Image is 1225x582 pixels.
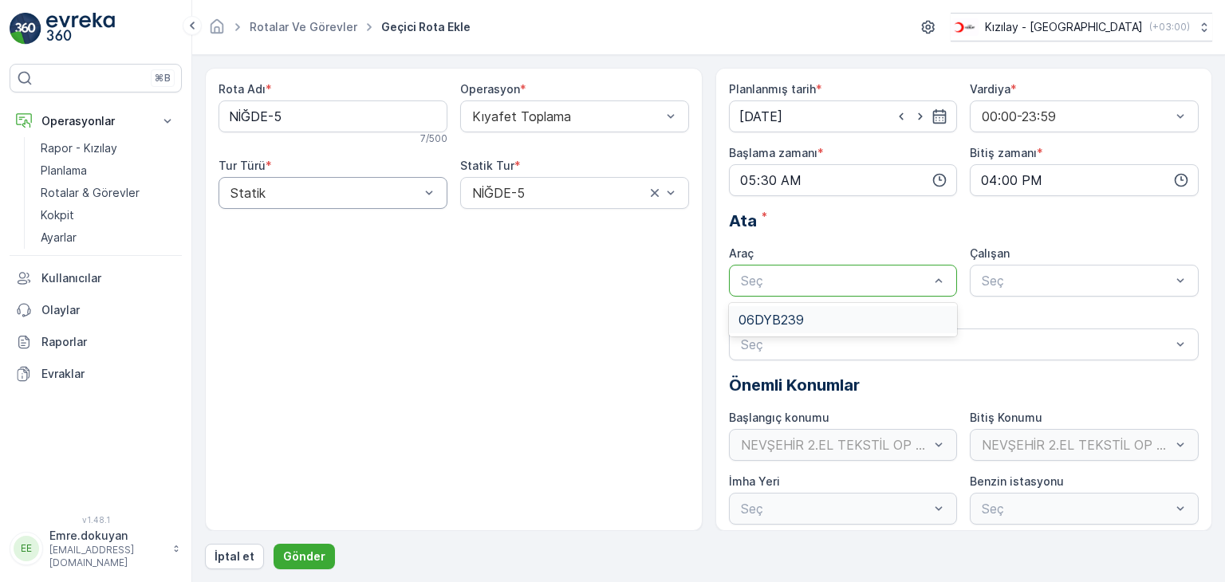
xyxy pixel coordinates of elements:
[460,159,514,172] label: Statik Tur
[41,270,175,286] p: Kullanıcılar
[34,226,182,249] a: Ayarlar
[46,13,115,45] img: logo_light-DOdMpM7g.png
[970,146,1037,159] label: Bitiş zamanı
[729,209,757,233] span: Ata
[155,72,171,85] p: ⌘B
[208,24,226,37] a: Ana Sayfa
[34,182,182,204] a: Rotalar & Görevler
[982,271,1171,290] p: Seç
[10,515,182,525] span: v 1.48.1
[970,474,1064,488] label: Benzin istasyonu
[41,113,150,129] p: Operasyonlar
[729,373,1199,397] p: Önemli Konumlar
[34,137,182,159] a: Rapor - Kızılay
[729,246,754,260] label: Araç
[10,528,182,569] button: EEEmre.dokuyan[EMAIL_ADDRESS][DOMAIN_NAME]
[41,302,175,318] p: Olaylar
[49,528,164,544] p: Emre.dokuyan
[250,20,357,33] a: Rotalar ve Görevler
[420,132,447,145] p: 7 / 500
[205,544,264,569] button: İptal et
[49,544,164,569] p: [EMAIL_ADDRESS][DOMAIN_NAME]
[729,474,780,488] label: İmha Yeri
[14,536,39,561] div: EE
[41,140,117,156] p: Rapor - Kızılay
[1149,21,1190,33] p: ( +03:00 )
[10,358,182,390] a: Evraklar
[41,185,140,201] p: Rotalar & Görevler
[41,230,77,246] p: Ayarlar
[215,549,254,564] p: İptal et
[41,207,74,223] p: Kokpit
[219,159,266,172] label: Tur Türü
[41,366,175,382] p: Evraklar
[970,246,1010,260] label: Çalışan
[951,18,979,36] img: k%C4%B1z%C4%B1lay_D5CCths_t1JZB0k.png
[10,294,182,326] a: Olaylar
[10,326,182,358] a: Raporlar
[41,334,175,350] p: Raporlar
[274,544,335,569] button: Gönder
[729,82,816,96] label: Planlanmış tarih
[10,262,182,294] a: Kullanıcılar
[739,313,804,327] span: 06DYB239
[985,19,1143,35] p: Kızılay - [GEOGRAPHIC_DATA]
[970,411,1042,424] label: Bitiş Konumu
[970,82,1010,96] label: Vardiya
[219,82,266,96] label: Rota Adı
[741,271,930,290] p: Seç
[41,163,87,179] p: Planlama
[729,146,817,159] label: Başlama zamanı
[378,19,474,35] span: Geçici Rota Ekle
[10,13,41,45] img: logo
[951,13,1212,41] button: Kızılay - [GEOGRAPHIC_DATA](+03:00)
[729,411,829,424] label: Başlangıç konumu
[460,82,520,96] label: Operasyon
[283,549,325,564] p: Gönder
[34,204,182,226] a: Kokpit
[34,159,182,182] a: Planlama
[10,105,182,137] button: Operasyonlar
[729,100,958,132] input: dd/mm/yyyy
